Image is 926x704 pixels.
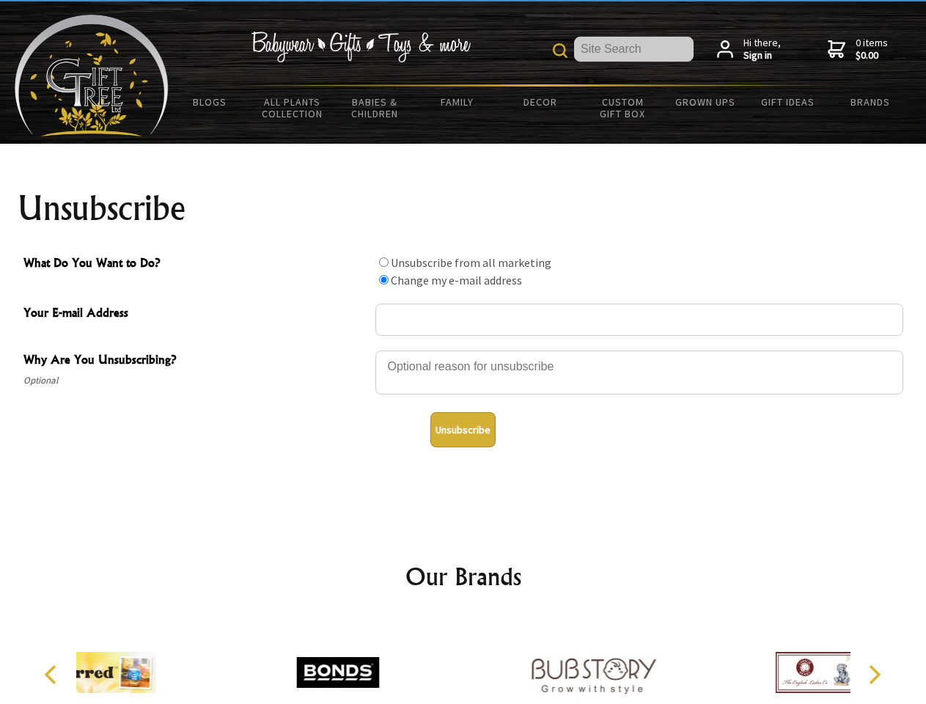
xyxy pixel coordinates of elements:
[169,87,251,117] a: BLOGS
[23,304,368,325] span: Your E-mail Address
[379,275,389,285] input: What Do You Want to Do?
[23,351,368,372] span: Why Are You Unsubscribing?
[574,37,694,62] input: Site Search
[18,191,909,226] h1: Unsubscribe
[581,87,664,129] a: Custom Gift Box
[858,659,890,691] button: Next
[743,37,781,62] span: Hi there,
[29,559,897,594] h2: Our Brands
[430,412,496,447] button: Unsubscribe
[746,87,829,117] a: Gift Ideas
[251,32,471,62] img: Babywear - Gifts - Toys & more
[829,87,912,117] a: Brands
[743,49,781,62] strong: Sign in
[391,273,522,287] label: Change my e-mail address
[23,254,368,275] span: What Do You Want to Do?
[553,43,567,58] img: product search
[37,659,69,691] button: Previous
[856,36,888,62] span: 0 items
[375,304,903,336] input: Your E-mail Address
[856,49,888,62] strong: $0.00
[379,257,389,267] input: What Do You Want to Do?
[251,87,334,129] a: All Plants Collection
[499,87,581,117] a: Decor
[717,37,781,62] a: Hi there,Sign in
[391,255,551,270] label: Unsubscribe from all marketing
[828,37,888,62] a: 0 items$0.00
[664,87,746,117] a: Grown Ups
[416,87,499,117] a: Family
[23,372,368,389] span: Optional
[375,351,903,395] textarea: Why Are You Unsubscribing?
[334,87,416,129] a: Babies & Children
[15,15,169,136] img: Babyware - Gifts - Toys and more...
